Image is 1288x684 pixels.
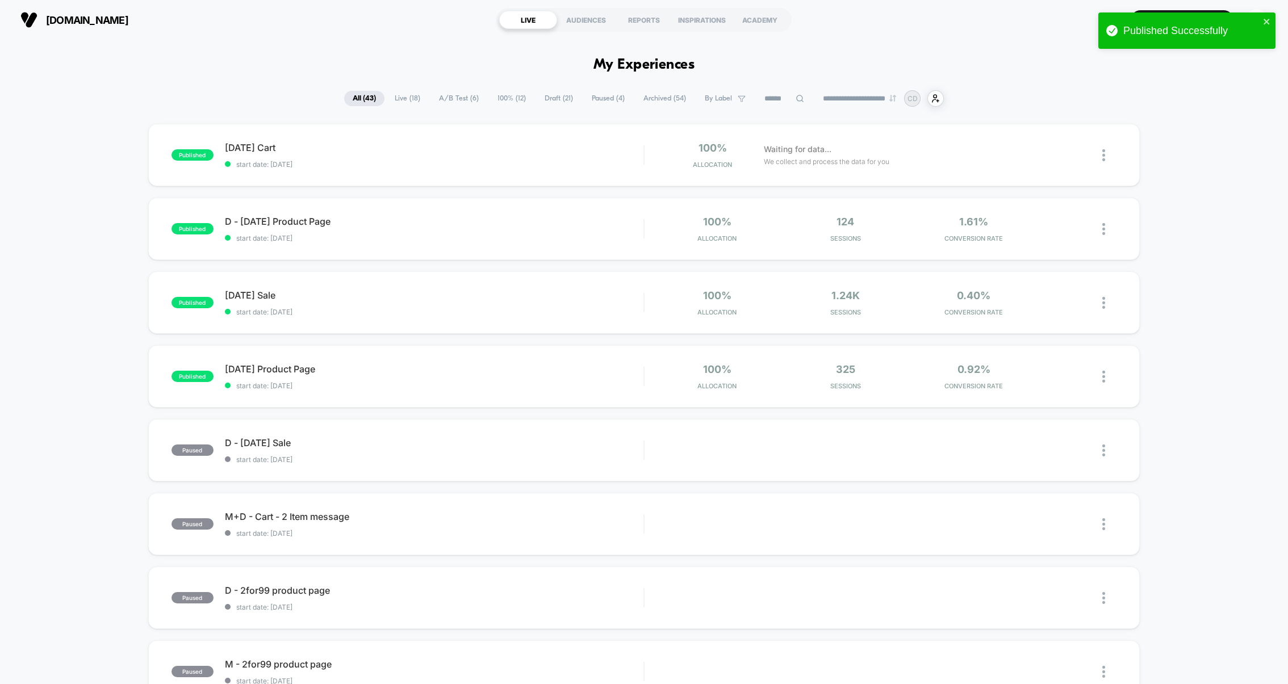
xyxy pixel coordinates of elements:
img: close [1102,666,1105,678]
span: D - [DATE] Product Page [225,216,643,227]
h1: My Experiences [593,57,695,73]
span: 100% [703,289,731,301]
span: 100% [699,142,727,154]
p: CD [908,94,918,103]
span: A/B Test ( 6 ) [430,91,487,106]
img: close [1102,592,1105,604]
span: published [172,297,214,308]
span: paused [172,518,214,530]
div: INSPIRATIONS [673,11,731,29]
span: start date: [DATE] [225,455,643,464]
span: 1.24k [831,289,860,301]
span: CONVERSION RATE [913,382,1035,390]
span: Draft ( 21 ) [536,91,582,106]
button: CD [1242,9,1271,32]
span: Waiting for data... [764,143,831,156]
div: CD [1245,9,1268,31]
span: paused [172,444,214,456]
span: start date: [DATE] [225,529,643,538]
span: D - [DATE] Sale [225,437,643,448]
span: paused [172,592,214,603]
span: Allocation [693,161,732,169]
img: close [1102,149,1105,161]
span: published [172,371,214,382]
span: By Label [705,94,732,103]
span: Live ( 18 ) [386,91,429,106]
span: 1.61% [959,216,988,228]
span: We collect and process the data for you [764,156,889,167]
span: [DOMAIN_NAME] [46,14,128,26]
span: D - 2for99 product page [225,585,643,596]
img: close [1102,518,1105,530]
button: [DOMAIN_NAME] [17,11,132,29]
span: CONVERSION RATE [913,308,1035,316]
img: close [1102,223,1105,235]
span: start date: [DATE] [225,603,643,611]
span: Paused ( 4 ) [583,91,633,106]
div: ACADEMY [731,11,789,29]
div: LIVE [499,11,557,29]
img: end [889,95,896,102]
span: 124 [837,216,854,228]
span: Allocation [697,382,737,390]
span: 0.92% [957,363,990,375]
span: paused [172,666,214,677]
button: close [1263,17,1271,28]
span: [DATE] Sale [225,289,643,301]
span: start date: [DATE] [225,234,643,242]
div: Published Successfully [1123,25,1260,37]
span: published [172,149,214,161]
div: AUDIENCES [557,11,615,29]
span: Sessions [784,308,907,316]
img: close [1102,444,1105,456]
span: M+D - Cart - 2 Item message [225,511,643,522]
span: M - 2for99 product page [225,658,643,670]
img: close [1102,371,1105,383]
span: Archived ( 54 ) [635,91,695,106]
span: 100% ( 12 ) [489,91,534,106]
span: Sessions [784,382,907,390]
span: Allocation [697,308,737,316]
span: [DATE] Cart [225,142,643,153]
span: 100% [703,216,731,228]
span: start date: [DATE] [225,160,643,169]
span: published [172,223,214,234]
span: Allocation [697,234,737,242]
div: REPORTS [615,11,673,29]
span: 100% [703,363,731,375]
span: [DATE] Product Page [225,363,643,375]
span: start date: [DATE] [225,381,643,390]
img: Visually logo [20,11,37,28]
img: close [1102,297,1105,309]
span: 325 [836,363,855,375]
span: CONVERSION RATE [913,234,1035,242]
span: 0.40% [957,289,990,301]
span: start date: [DATE] [225,308,643,316]
span: All ( 43 ) [344,91,384,106]
span: Sessions [784,234,907,242]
